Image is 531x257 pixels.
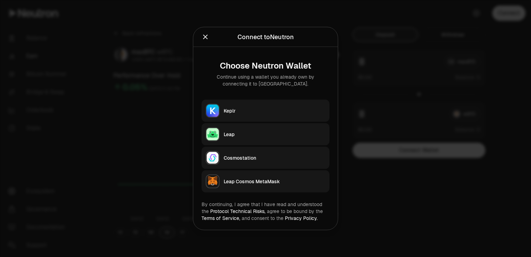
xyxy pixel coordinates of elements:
button: Close [202,32,209,42]
a: Privacy Policy. [285,215,318,221]
img: Leap [206,128,219,141]
div: Connect to Neutron [237,32,294,42]
button: LeapLeap [202,123,329,145]
div: Leap [224,131,325,138]
img: Keplr [206,105,219,117]
div: Choose Neutron Wallet [207,61,324,71]
button: CosmostationCosmostation [202,147,329,169]
a: Terms of Service, [202,215,240,221]
div: By continuing, I agree that I have read and understood the agree to be bound by the and consent t... [202,201,329,222]
a: Protocol Technical Risks, [210,208,265,214]
img: Cosmostation [206,152,219,164]
img: Leap Cosmos MetaMask [206,175,219,188]
button: KeplrKeplr [202,100,329,122]
div: Leap Cosmos MetaMask [224,178,325,185]
div: Cosmostation [224,154,325,161]
div: Continue using a wallet you already own by connecting it to [GEOGRAPHIC_DATA]. [207,73,324,87]
div: Keplr [224,107,325,114]
button: Leap Cosmos MetaMaskLeap Cosmos MetaMask [202,170,329,193]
